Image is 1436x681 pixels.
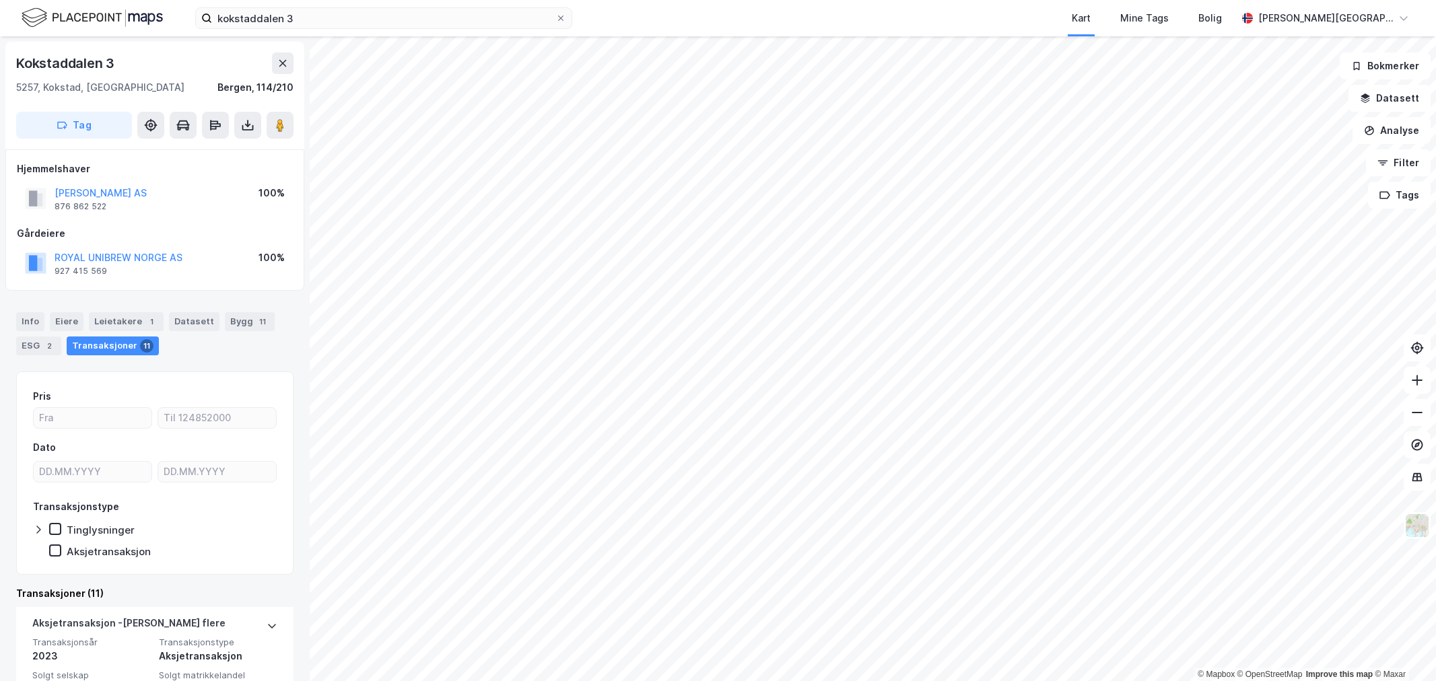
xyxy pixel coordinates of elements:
[259,185,285,201] div: 100%
[212,8,555,28] input: Søk på adresse, matrikkel, gårdeiere, leietakere eller personer
[1340,52,1431,79] button: Bokmerker
[33,499,119,515] div: Transaksjonstype
[217,79,294,96] div: Bergen, 114/210
[67,524,135,536] div: Tinglysninger
[22,6,163,30] img: logo.f888ab2527a4732fd821a326f86c7f29.svg
[159,670,277,681] span: Solgt matrikkelandel
[16,79,184,96] div: 5257, Kokstad, [GEOGRAPHIC_DATA]
[1198,10,1222,26] div: Bolig
[1120,10,1169,26] div: Mine Tags
[17,225,293,242] div: Gårdeiere
[16,52,117,74] div: Kokstaddalen 3
[259,250,285,266] div: 100%
[32,670,151,681] span: Solgt selskap
[89,312,164,331] div: Leietakere
[16,112,132,139] button: Tag
[169,312,219,331] div: Datasett
[16,585,294,602] div: Transaksjoner (11)
[1353,117,1431,144] button: Analyse
[1306,670,1373,679] a: Improve this map
[1369,616,1436,681] iframe: Chat Widget
[1366,149,1431,176] button: Filter
[32,615,226,637] div: Aksjetransaksjon - [PERSON_NAME] flere
[159,637,277,648] span: Transaksjonstype
[158,462,276,482] input: DD.MM.YYYY
[33,439,56,456] div: Dato
[158,408,276,428] input: Til 124852000
[17,161,293,177] div: Hjemmelshaver
[67,336,159,355] div: Transaksjoner
[1258,10,1393,26] div: [PERSON_NAME][GEOGRAPHIC_DATA]
[1404,513,1430,538] img: Z
[67,545,151,558] div: Aksjetransaksjon
[1198,670,1235,679] a: Mapbox
[140,339,153,353] div: 11
[16,336,61,355] div: ESG
[50,312,83,331] div: Eiere
[1237,670,1303,679] a: OpenStreetMap
[256,315,269,328] div: 11
[16,312,44,331] div: Info
[55,201,106,212] div: 876 862 522
[145,315,158,328] div: 1
[32,648,151,664] div: 2023
[33,388,51,404] div: Pris
[1368,182,1431,209] button: Tags
[159,648,277,664] div: Aksjetransaksjon
[1348,85,1431,112] button: Datasett
[55,266,107,277] div: 927 415 569
[42,339,56,353] div: 2
[32,637,151,648] span: Transaksjonsår
[34,462,151,482] input: DD.MM.YYYY
[1072,10,1091,26] div: Kart
[34,408,151,428] input: Fra
[225,312,275,331] div: Bygg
